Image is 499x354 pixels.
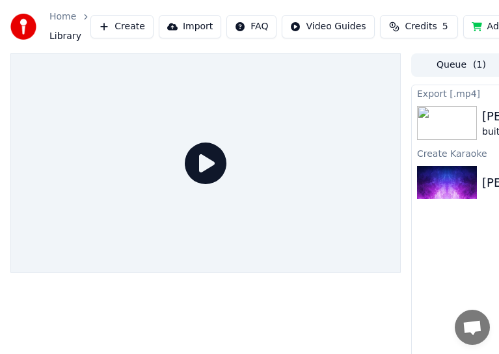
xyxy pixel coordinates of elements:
[159,15,221,38] button: Import
[380,15,458,38] button: Credits5
[49,10,76,23] a: Home
[49,30,81,43] span: Library
[10,14,36,40] img: youka
[282,15,374,38] button: Video Guides
[49,10,90,43] nav: breadcrumb
[405,20,437,33] span: Credits
[226,15,276,38] button: FAQ
[90,15,154,38] button: Create
[455,310,490,345] div: Open chat
[473,59,486,72] span: ( 1 )
[442,20,448,33] span: 5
